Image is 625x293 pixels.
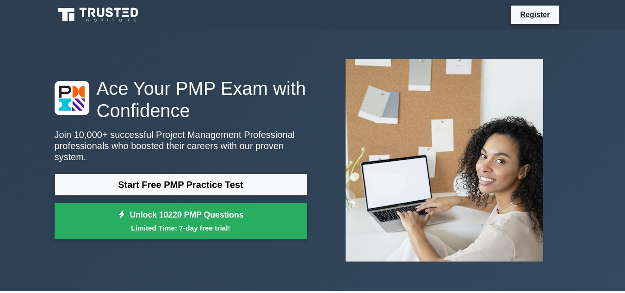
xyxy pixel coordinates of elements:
[55,77,307,122] h1: Ace Your PMP Exam with Confidence
[55,203,307,240] a: Unlock 10220 PMP QuestionsLimited Time: 7-day free trial!
[55,129,307,162] p: Join 10,000+ successful Project Management Professional professionals who boosted their careers w...
[514,9,555,20] a: Register
[66,223,296,233] small: Limited Time: 7-day free trial!
[55,174,307,196] a: Start Free PMP Practice Test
